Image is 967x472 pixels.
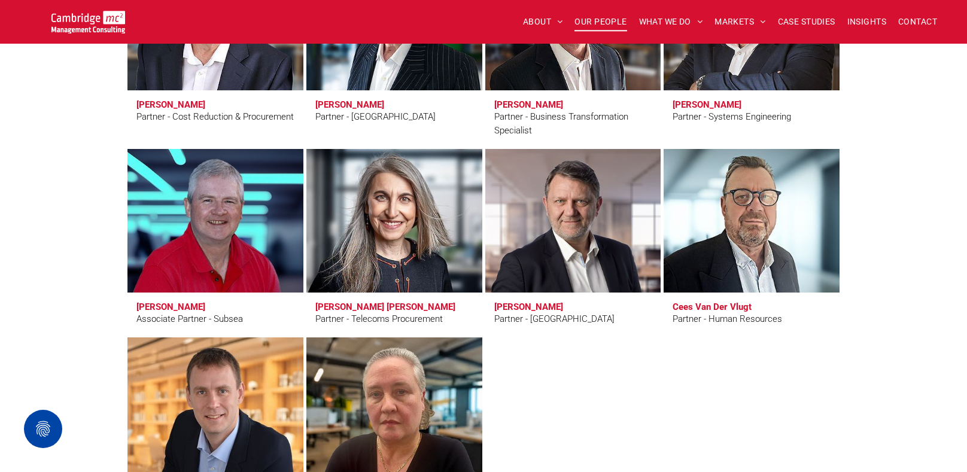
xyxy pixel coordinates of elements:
h3: [PERSON_NAME] [494,302,563,312]
div: Partner - Human Resources [673,312,782,326]
a: INSIGHTS [841,13,892,31]
div: Partner - Business Transformation Specialist [494,110,652,137]
h3: [PERSON_NAME] [673,99,741,110]
div: Partner - Systems Engineering [673,110,791,124]
a: Elisabeth Rodrigues Simao | Partner - Telecoms Procurement [306,149,482,293]
div: Associate Partner - Subsea [136,312,243,326]
a: Jean-Pierre Vales | Partner - France | Cambridge Management Consulting [485,149,661,293]
a: Your Business Transformed | Cambridge Management Consulting [51,13,125,25]
h3: [PERSON_NAME] [136,99,205,110]
h3: [PERSON_NAME] [PERSON_NAME] [315,302,455,312]
a: CASE STUDIES [772,13,841,31]
div: Partner - Telecoms Procurement [315,312,443,326]
a: CONTACT [892,13,943,31]
h3: [PERSON_NAME] [136,302,205,312]
a: MARKETS [708,13,771,31]
h3: [PERSON_NAME] [494,99,563,110]
div: Partner - [GEOGRAPHIC_DATA] [315,110,436,124]
a: Cees Van Der Vlugt | Partner - Human Resources | Cambridge Management Consulting [658,145,844,297]
div: Partner - [GEOGRAPHIC_DATA] [494,312,615,326]
h3: Cees Van Der Vlugt [673,302,752,312]
a: WHAT WE DO [633,13,709,31]
div: Partner - Cost Reduction & Procurement [136,110,294,124]
img: Go to Homepage [51,11,125,34]
a: Julian Rawle | Associate Partner - Subsea | Cambridge Management Consulting [127,149,303,293]
a: OUR PEOPLE [568,13,632,31]
h3: [PERSON_NAME] [315,99,384,110]
a: ABOUT [517,13,569,31]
